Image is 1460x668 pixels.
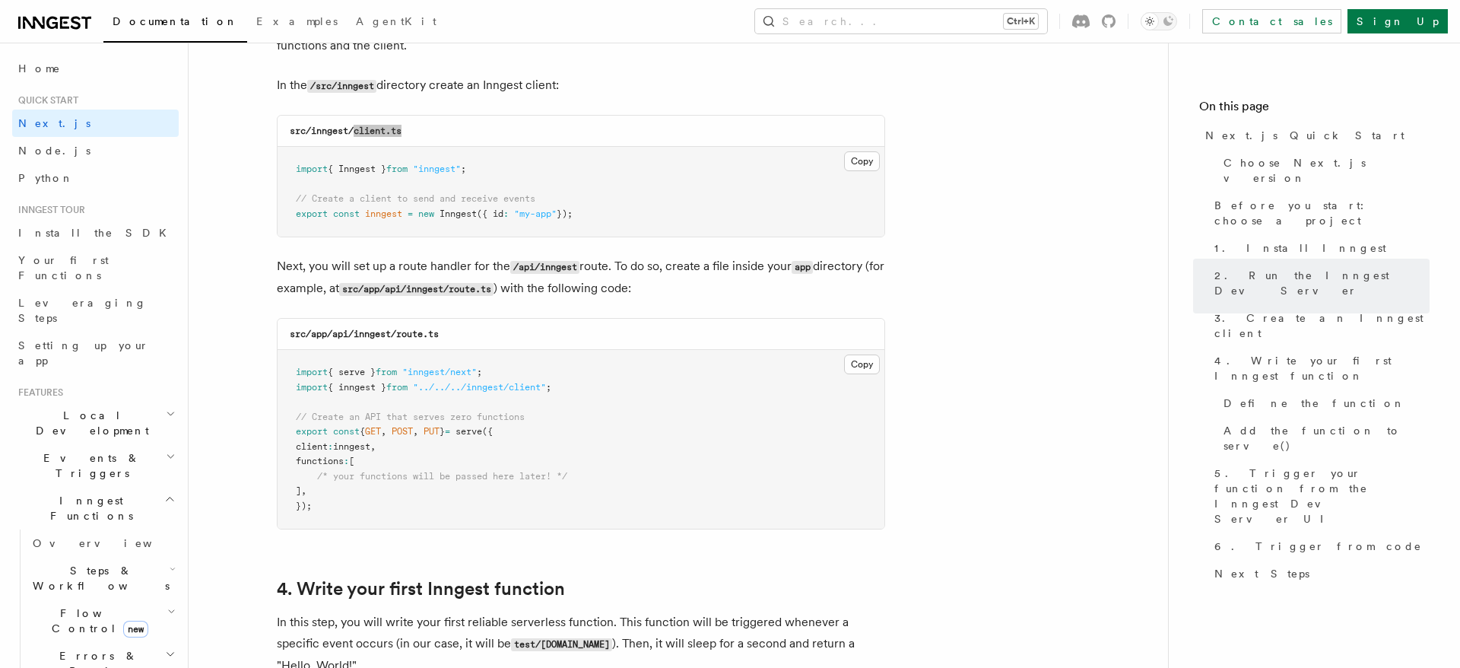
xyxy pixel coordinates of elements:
[277,256,885,300] p: Next, you will set up a route handler for the route. To do so, create a file inside your director...
[482,426,493,437] span: ({
[296,208,328,219] span: export
[18,61,61,76] span: Home
[1208,192,1430,234] a: Before you start: choose a project
[344,456,349,466] span: :
[12,219,179,247] a: Install the SDK
[12,487,179,530] button: Inngest Functions
[1347,9,1448,33] a: Sign Up
[328,367,376,377] span: { serve }
[477,208,503,219] span: ({ id
[290,329,439,339] code: src/app/api/inngest/route.ts
[103,5,247,43] a: Documentation
[247,5,347,41] a: Examples
[477,367,482,377] span: ;
[1224,423,1430,453] span: Add the function to serve()
[12,164,179,192] a: Python
[339,283,494,296] code: src/app/api/inngest/route.ts
[18,117,90,129] span: Next.js
[792,261,813,274] code: app
[511,638,612,651] code: test/[DOMAIN_NAME]
[328,382,386,393] span: { inngest }
[277,75,885,97] p: In the directory create an Inngest client:
[413,382,546,393] span: "../../../inngest/client"
[296,367,328,377] span: import
[296,164,328,174] span: import
[1208,262,1430,304] a: 2. Run the Inngest Dev Server
[113,15,238,27] span: Documentation
[296,426,328,437] span: export
[1199,122,1430,149] a: Next.js Quick Start
[1208,560,1430,587] a: Next Steps
[370,441,376,452] span: ,
[844,151,880,171] button: Copy
[503,208,509,219] span: :
[12,408,166,438] span: Local Development
[12,137,179,164] a: Node.js
[333,208,360,219] span: const
[510,261,579,274] code: /api/inngest
[27,600,179,642] button: Flow Controlnew
[440,426,445,437] span: }
[296,485,301,496] span: ]
[1214,310,1430,341] span: 3. Create an Inngest client
[1214,539,1422,554] span: 6. Trigger from code
[386,164,408,174] span: from
[290,126,401,136] code: src/inngest/client.ts
[12,94,78,107] span: Quick start
[1217,417,1430,460] a: Add the function to serve()
[18,145,90,157] span: Node.js
[1202,9,1341,33] a: Contact sales
[402,367,477,377] span: "inngest/next"
[440,208,477,219] span: Inngest
[12,110,179,137] a: Next.js
[755,9,1047,33] button: Search...Ctrl+K
[12,289,179,332] a: Leveraging Steps
[365,426,381,437] span: GET
[296,501,312,511] span: });
[12,204,85,216] span: Inngest tour
[461,164,466,174] span: ;
[296,382,328,393] span: import
[1217,390,1430,417] a: Define the function
[356,15,436,27] span: AgentKit
[18,339,149,367] span: Setting up your app
[1217,149,1430,192] a: Choose Next.js version
[12,402,179,444] button: Local Development
[1214,466,1430,526] span: 5. Trigger your function from the Inngest Dev Server UI
[18,227,176,239] span: Install the SDK
[376,367,397,377] span: from
[1224,155,1430,186] span: Choose Next.js version
[18,254,109,282] span: Your first Functions
[1214,198,1430,228] span: Before you start: choose a project
[296,456,344,466] span: functions
[1199,97,1430,122] h4: On this page
[1208,347,1430,390] a: 4. Write your first Inngest function
[333,441,370,452] span: inngest
[296,441,328,452] span: client
[333,426,360,437] span: const
[18,297,147,324] span: Leveraging Steps
[33,537,189,549] span: Overview
[256,15,338,27] span: Examples
[12,450,166,481] span: Events & Triggers
[12,332,179,374] a: Setting up your app
[455,426,482,437] span: serve
[123,621,148,638] span: new
[296,193,535,204] span: // Create a client to send and receive events
[12,444,179,487] button: Events & Triggers
[27,563,170,593] span: Steps & Workflows
[347,5,446,41] a: AgentKit
[12,493,164,523] span: Inngest Functions
[1208,460,1430,533] a: 5. Trigger your function from the Inngest Dev Server UI
[328,441,333,452] span: :
[1224,396,1405,411] span: Define the function
[12,386,63,399] span: Features
[1208,304,1430,347] a: 3. Create an Inngest client
[296,412,525,422] span: // Create an API that serves zero functions
[1214,566,1309,581] span: Next Steps
[317,471,567,482] span: /* your functions will be passed here later! */
[392,426,413,437] span: POST
[1208,234,1430,262] a: 1. Install Inngest
[27,606,167,636] span: Flow Control
[1214,268,1430,298] span: 2. Run the Inngest Dev Server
